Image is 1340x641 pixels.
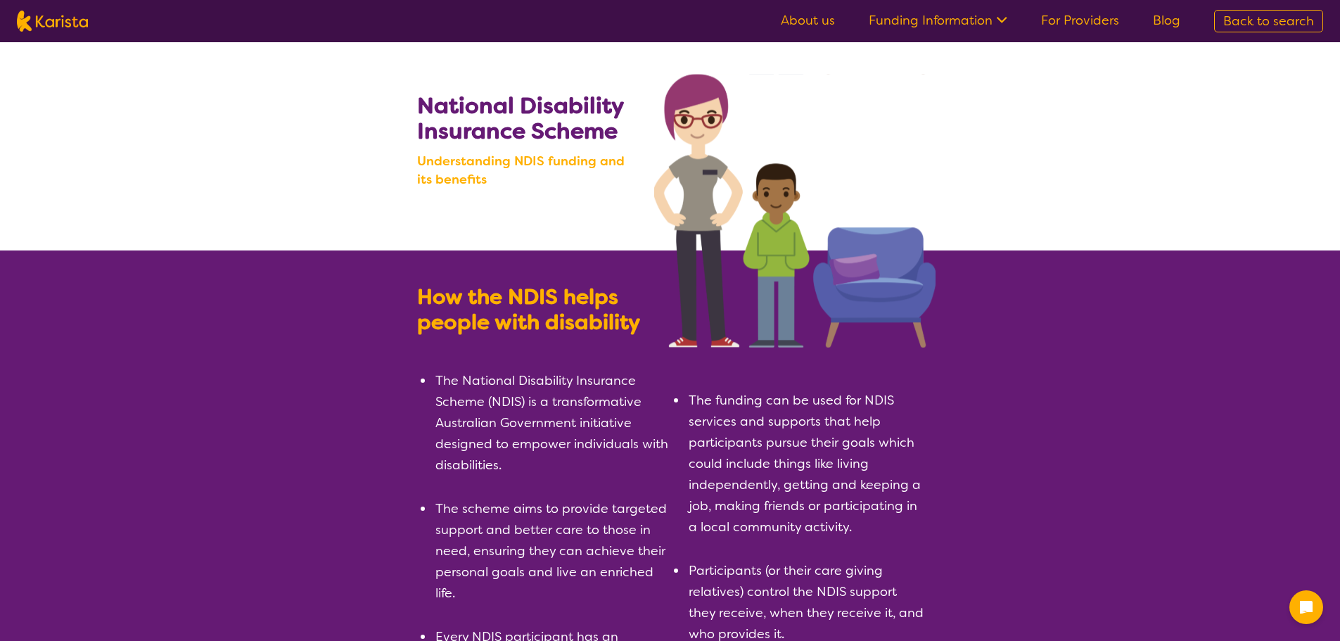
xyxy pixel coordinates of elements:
[1041,12,1119,29] a: For Providers
[17,11,88,32] img: Karista logo
[687,390,924,538] li: The funding can be used for NDIS services and supports that help participants pursue their goals ...
[417,283,640,336] b: How the NDIS helps people with disability
[434,370,670,476] li: The National Disability Insurance Scheme (NDIS) is a transformative Australian Government initiat...
[417,91,623,146] b: National Disability Insurance Scheme
[1214,10,1323,32] a: Back to search
[1153,12,1180,29] a: Blog
[417,152,642,189] b: Understanding NDIS funding and its benefits
[869,12,1007,29] a: Funding Information
[1223,13,1314,30] span: Back to search
[654,74,936,348] img: Search NDIS services with Karista
[434,498,670,604] li: The scheme aims to provide targeted support and better care to those in need, ensuring they can a...
[781,12,835,29] a: About us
